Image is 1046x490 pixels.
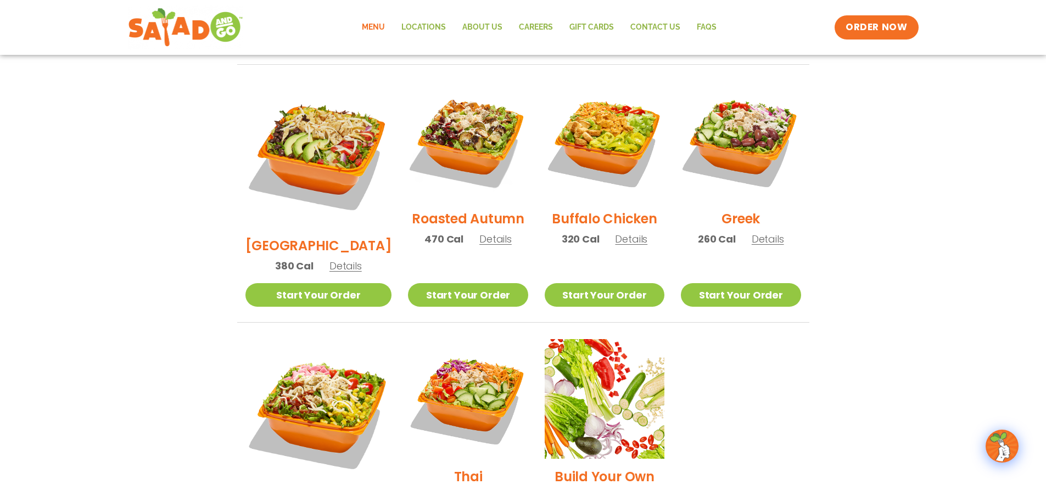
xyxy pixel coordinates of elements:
a: GIFT CARDS [561,15,622,40]
span: Details [615,232,647,246]
span: Details [329,259,362,273]
img: Product photo for Jalapeño Ranch Salad [245,339,392,486]
h2: Thai [454,467,483,486]
span: Details [479,232,512,246]
a: Start Your Order [408,283,528,307]
span: 470 Cal [424,232,463,246]
img: Product photo for Buffalo Chicken Salad [545,81,664,201]
img: Product photo for BBQ Ranch Salad [245,81,392,228]
h2: [GEOGRAPHIC_DATA] [245,236,392,255]
a: About Us [454,15,511,40]
img: Product photo for Build Your Own [545,339,664,459]
span: 260 Cal [698,232,736,246]
a: FAQs [689,15,725,40]
h2: Build Your Own [555,467,655,486]
img: Product photo for Roasted Autumn Salad [408,81,528,201]
a: Careers [511,15,561,40]
img: Product photo for Thai Salad [408,339,528,459]
span: ORDER NOW [846,21,907,34]
a: ORDER NOW [835,15,918,40]
a: Start Your Order [681,283,801,307]
span: 380 Cal [275,258,314,273]
img: Product photo for Greek Salad [681,81,801,201]
nav: Menu [354,15,725,40]
a: Contact Us [622,15,689,40]
span: 320 Cal [562,232,600,246]
h2: Buffalo Chicken [552,209,657,228]
a: Menu [354,15,393,40]
a: Locations [393,15,454,40]
img: wpChatIcon [987,431,1017,461]
a: Start Your Order [245,283,392,307]
img: new-SAG-logo-768×292 [128,5,244,49]
span: Details [752,232,784,246]
h2: Greek [721,209,760,228]
h2: Roasted Autumn [412,209,524,228]
a: Start Your Order [545,283,664,307]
